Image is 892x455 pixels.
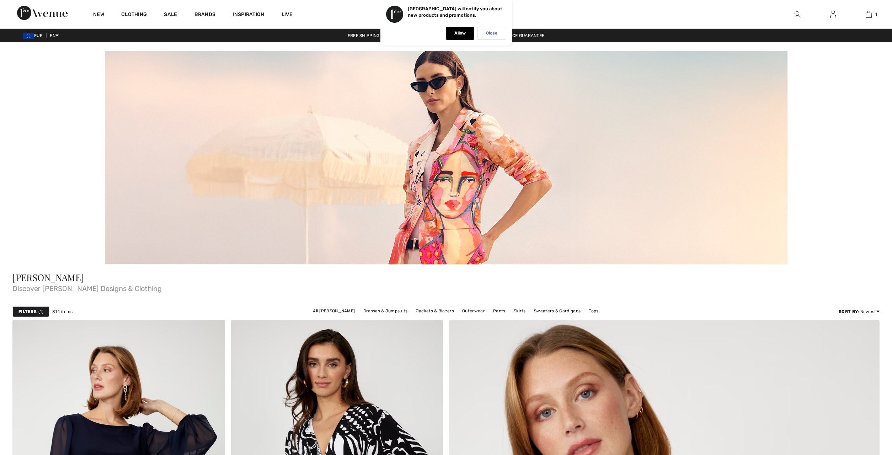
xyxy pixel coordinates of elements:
[481,33,550,38] a: Lowest Price Guarantee
[847,402,885,419] iframe: Opens a widget where you can chat to one of our agents
[17,6,68,20] img: 1ère Avenue
[342,33,435,38] a: Free shipping on orders over €130
[50,33,59,38] span: EN
[309,306,358,316] a: All [PERSON_NAME]
[839,309,858,314] strong: Sort By
[851,10,886,18] a: 1
[454,31,466,36] p: Allow
[875,11,877,17] span: 1
[408,6,502,18] p: [GEOGRAPHIC_DATA] will notify you about new products and promotions.
[360,306,411,316] a: Dresses & Jumpsuits
[105,51,787,264] img: Frank Lyman - Canada | Shop Frank Lyman Clothing Online at 1ère Avenue
[194,11,216,19] a: Brands
[23,33,34,39] img: Euro
[486,31,497,36] p: Close
[839,308,880,315] div: : Newest
[121,11,147,19] a: Clothing
[795,10,801,18] img: search the website
[824,10,842,19] a: Sign In
[412,306,458,316] a: Jackets & Blazers
[585,306,602,316] a: Tops
[12,282,880,292] span: Discover [PERSON_NAME] Designs & Clothing
[459,306,488,316] a: Outerwear
[52,308,73,315] span: 814 items
[233,11,264,19] span: Inspiration
[93,11,104,19] a: New
[164,11,177,19] a: Sale
[510,306,529,316] a: Skirts
[490,306,509,316] a: Pants
[830,10,836,18] img: My Info
[282,11,293,18] a: Live
[866,10,872,18] img: My Bag
[12,271,84,284] span: [PERSON_NAME]
[23,33,46,38] span: EUR
[38,308,43,315] span: 1
[530,306,584,316] a: Sweaters & Cardigans
[18,308,37,315] strong: Filters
